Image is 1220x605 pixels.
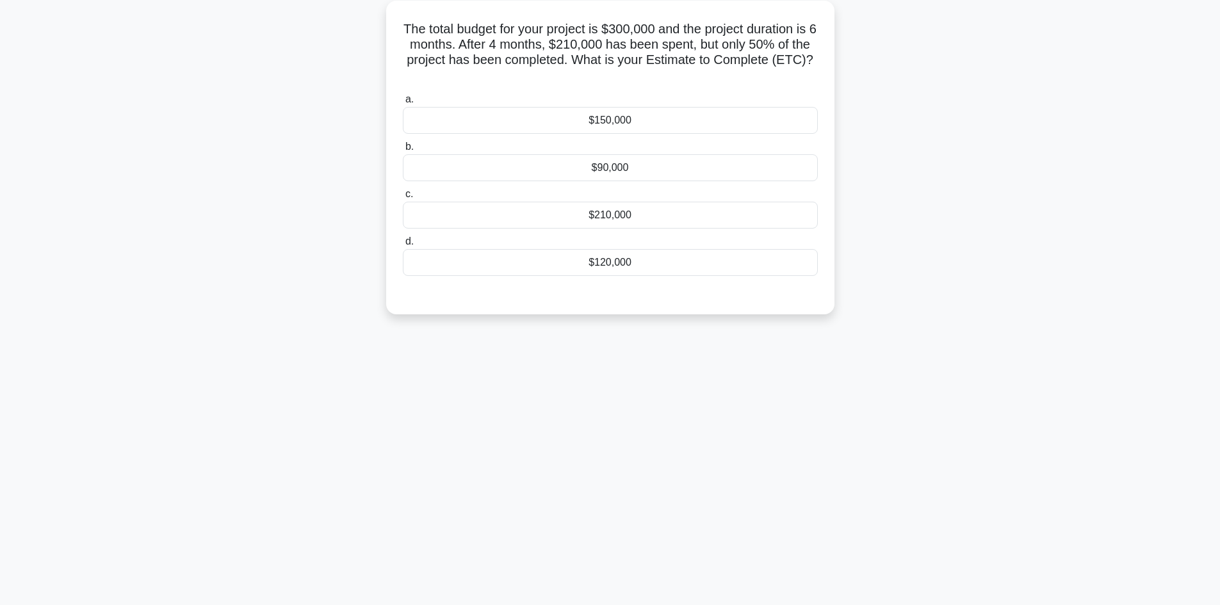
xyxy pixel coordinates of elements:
div: $120,000 [403,249,818,276]
span: c. [405,188,413,199]
span: d. [405,236,414,246]
span: a. [405,93,414,104]
h5: The total budget for your project is $300,000 and the project duration is 6 months. After 4 month... [402,21,819,84]
div: $150,000 [403,107,818,134]
div: $210,000 [403,202,818,229]
div: $90,000 [403,154,818,181]
span: b. [405,141,414,152]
